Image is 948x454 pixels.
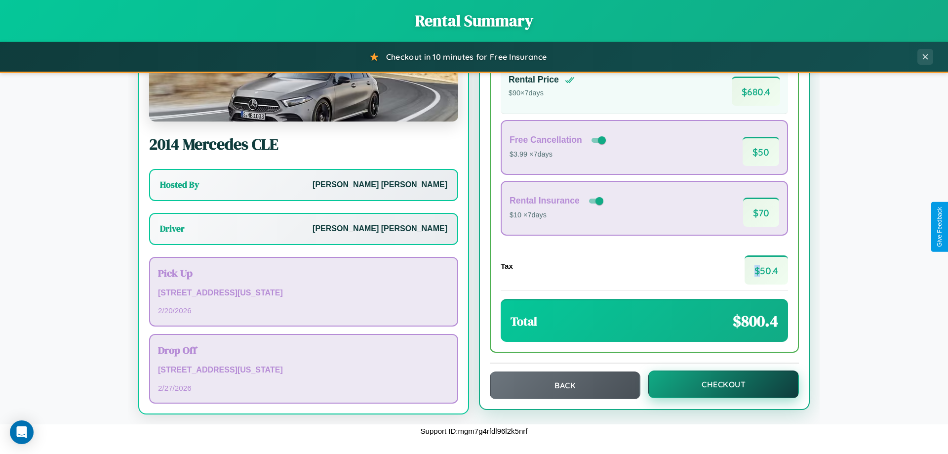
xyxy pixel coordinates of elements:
[510,135,582,145] h4: Free Cancellation
[490,371,640,399] button: Back
[501,262,513,270] h4: Tax
[732,77,780,106] span: $ 680.4
[158,343,449,357] h3: Drop Off
[733,310,778,332] span: $ 800.4
[160,223,185,235] h3: Driver
[149,133,458,155] h2: 2014 Mercedes CLE
[421,424,528,438] p: Support ID: mgm7g4rfdl96l2k5nrf
[509,75,559,85] h4: Rental Price
[510,148,608,161] p: $3.99 × 7 days
[743,198,779,227] span: $ 70
[10,420,34,444] div: Open Intercom Messenger
[158,363,449,377] p: [STREET_ADDRESS][US_STATE]
[158,381,449,395] p: 2 / 27 / 2026
[158,266,449,280] h3: Pick Up
[386,52,547,62] span: Checkout in 10 minutes for Free Insurance
[510,209,605,222] p: $10 × 7 days
[313,222,447,236] p: [PERSON_NAME] [PERSON_NAME]
[158,304,449,317] p: 2 / 20 / 2026
[745,255,788,285] span: $ 50.4
[936,207,943,247] div: Give Feedback
[648,371,799,398] button: Checkout
[10,10,938,32] h1: Rental Summary
[158,286,449,300] p: [STREET_ADDRESS][US_STATE]
[160,179,199,191] h3: Hosted By
[743,137,779,166] span: $ 50
[509,87,575,100] p: $ 90 × 7 days
[313,178,447,192] p: [PERSON_NAME] [PERSON_NAME]
[510,196,580,206] h4: Rental Insurance
[511,313,537,330] h3: Total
